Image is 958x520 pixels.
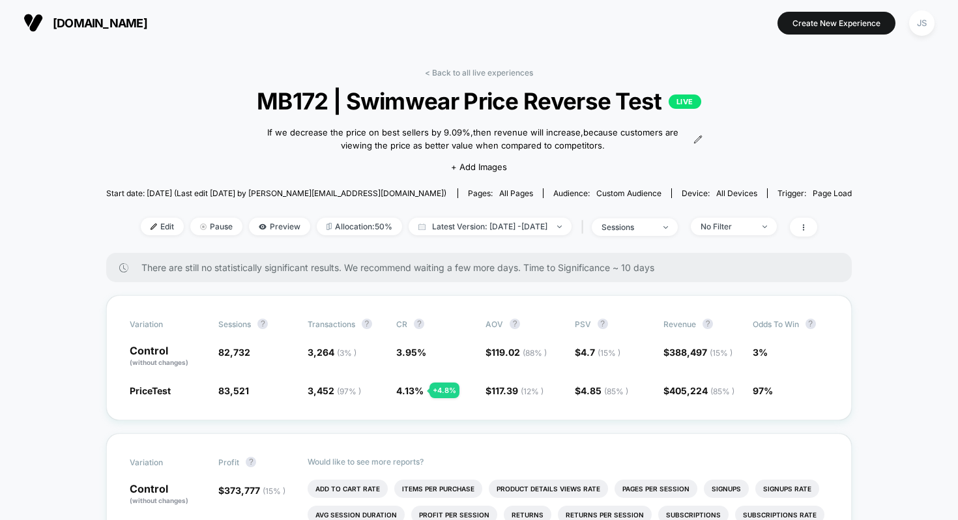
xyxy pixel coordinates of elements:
[418,224,426,230] img: calendar
[762,225,767,228] img: end
[218,319,251,329] span: Sessions
[510,319,520,329] button: ?
[753,319,824,329] span: Odds to Win
[23,13,43,33] img: Visually logo
[669,347,733,358] span: 388,497
[246,457,256,467] button: ?
[615,480,697,498] li: Pages Per Session
[753,347,768,358] span: 3%
[249,218,310,235] span: Preview
[489,480,608,498] li: Product Details Views Rate
[710,386,734,396] span: ( 85 % )
[669,94,701,109] p: LIVE
[703,319,713,329] button: ?
[575,319,591,329] span: PSV
[701,222,753,231] div: No Filter
[486,385,544,396] span: $
[218,485,285,496] span: $
[218,457,239,467] span: Profit
[598,348,620,358] span: ( 15 % )
[521,386,544,396] span: ( 12 % )
[396,385,424,396] span: 4.13 %
[337,386,361,396] span: ( 97 % )
[598,319,608,329] button: ?
[141,262,826,273] span: There are still no statistically significant results. We recommend waiting a few more days . Time...
[143,87,815,115] span: MB172 | Swimwear Price Reverse Test
[106,188,446,198] span: Start date: [DATE] (Last edit [DATE] by [PERSON_NAME][EMAIL_ADDRESS][DOMAIN_NAME])
[663,226,668,229] img: end
[468,188,533,198] div: Pages:
[130,497,188,504] span: (without changes)
[130,457,201,467] span: Variation
[394,480,482,498] li: Items Per Purchase
[486,347,547,358] span: $
[308,457,828,467] p: Would like to see more reports?
[224,485,285,496] span: 373,777
[604,386,628,396] span: ( 85 % )
[806,319,816,329] button: ?
[308,347,356,358] span: 3,264
[190,218,242,235] span: Pause
[704,480,749,498] li: Signups
[663,319,696,329] span: Revenue
[909,10,935,36] div: JS
[575,347,620,358] span: $
[523,348,547,358] span: ( 88 % )
[669,385,734,396] span: 405,224
[130,319,201,329] span: Variation
[602,222,654,232] div: sessions
[581,385,628,396] span: 4.85
[151,224,157,230] img: edit
[130,358,188,366] span: (without changes)
[813,188,852,198] span: Page Load
[575,385,628,396] span: $
[486,319,503,329] span: AOV
[337,348,356,358] span: ( 3 % )
[663,347,733,358] span: $
[557,225,562,228] img: end
[308,319,355,329] span: Transactions
[905,10,938,36] button: JS
[753,385,773,396] span: 97%
[130,385,171,396] span: PriceTest
[130,345,206,368] p: Control
[218,385,249,396] span: 83,521
[327,223,332,230] img: rebalance
[317,218,402,235] span: Allocation: 50%
[425,68,533,78] a: < Back to all live experiences
[396,319,407,329] span: CR
[578,218,592,237] span: |
[491,385,544,396] span: 117.39
[130,484,206,506] p: Control
[581,347,620,358] span: 4.7
[755,480,819,498] li: Signups Rate
[663,385,734,396] span: $
[414,319,424,329] button: ?
[777,188,852,198] div: Trigger:
[200,224,207,230] img: end
[141,218,184,235] span: Edit
[716,188,757,198] span: all devices
[777,12,895,35] button: Create New Experience
[362,319,372,329] button: ?
[671,188,767,198] span: Device:
[429,383,459,398] div: + 4.8 %
[553,188,661,198] div: Audience:
[20,12,151,33] button: [DOMAIN_NAME]
[255,126,691,152] span: If we decrease the price on best sellers by 9.09%,then revenue will increase,because customers ar...
[491,347,547,358] span: 119.02
[263,486,285,496] span: ( 15 % )
[396,347,426,358] span: 3.95 %
[596,188,661,198] span: Custom Audience
[451,162,507,172] span: + Add Images
[218,347,250,358] span: 82,732
[308,385,361,396] span: 3,452
[308,480,388,498] li: Add To Cart Rate
[499,188,533,198] span: all pages
[257,319,268,329] button: ?
[710,348,733,358] span: ( 15 % )
[53,16,147,30] span: [DOMAIN_NAME]
[409,218,572,235] span: Latest Version: [DATE] - [DATE]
